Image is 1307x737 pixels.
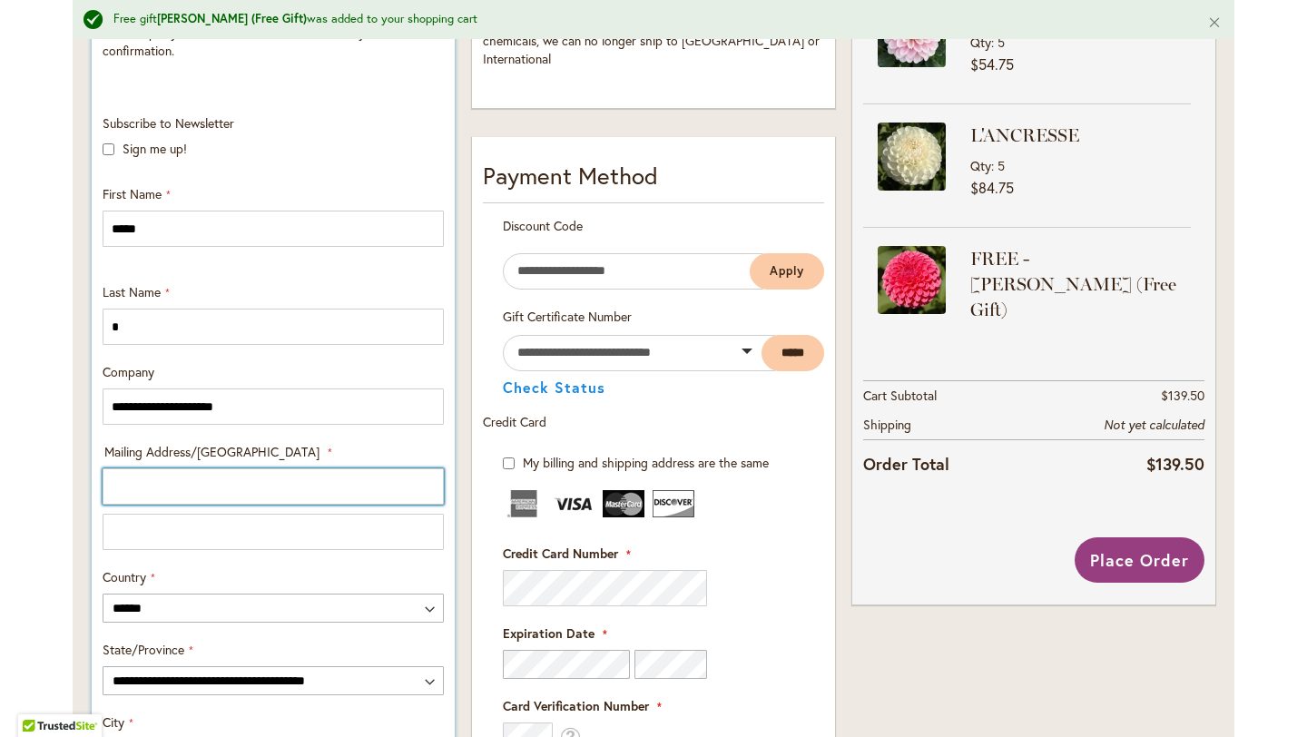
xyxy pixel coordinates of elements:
span: Apply [770,263,804,279]
span: Qty [970,157,991,174]
span: Qty [970,331,991,349]
span: Not yet calculated [1104,417,1204,433]
span: Card Verification Number [503,697,649,714]
button: Apply [750,253,824,290]
span: Discount Code [503,217,583,234]
span: Expiration Date [503,624,595,642]
span: Last Name [103,283,161,300]
span: $84.75 [970,178,1014,197]
span: $54.75 [970,54,1014,74]
label: Sign me up! [123,140,187,157]
span: Subscribe to Newsletter [103,114,234,132]
span: Gift Certificate Number [503,308,632,325]
span: $139.50 [1161,387,1204,404]
span: 1 [997,331,1003,349]
span: My billing and shipping address are the same [523,454,769,471]
span: Mailing Address/[GEOGRAPHIC_DATA] [104,443,319,460]
span: Please input your email address to be used for your order confirmation. [103,24,417,59]
span: Shipping [863,416,911,433]
span: State/Province [103,641,184,658]
strong: [PERSON_NAME] (Free Gift) [157,11,307,26]
span: 5 [997,34,1005,51]
img: Visa [553,490,595,517]
button: Check Status [503,380,605,395]
button: Place Order [1075,537,1204,583]
img: Discover [653,490,694,517]
span: Credit Card Number [503,545,618,562]
img: American Express [503,490,545,517]
div: Payment Method [483,159,824,202]
span: Place Order [1090,549,1189,571]
span: $139.50 [1146,453,1204,475]
span: 5 [997,157,1005,174]
span: Country [103,568,146,585]
span: Company [103,363,154,380]
span: Credit Card [483,413,546,430]
th: Cart Subtotal [863,381,1019,411]
img: MasterCard [603,490,644,517]
iframe: Launch Accessibility Center [14,673,64,723]
img: REBECCA LYNN (Free Gift) [878,246,946,314]
span: City [103,713,124,731]
img: L'ANCRESSE [878,123,946,191]
span: Qty [970,34,991,51]
span: First Name [103,185,162,202]
div: Free gift was added to your shopping cart [113,11,1180,28]
strong: Order Total [863,450,949,477]
strong: L'ANCRESSE [970,123,1186,148]
strong: FREE - [PERSON_NAME] (Free Gift) [970,246,1186,322]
